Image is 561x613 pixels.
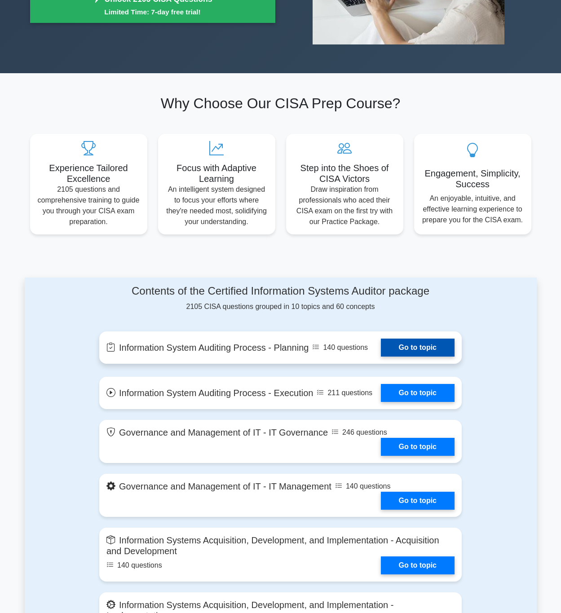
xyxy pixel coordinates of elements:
p: 2105 questions and comprehensive training to guide you through your CISA exam preparation. [37,184,140,227]
h5: Experience Tailored Excellence [37,163,140,184]
h5: Engagement, Simplicity, Success [421,168,524,190]
a: Go to topic [381,384,455,402]
a: Go to topic [381,339,455,357]
div: 2105 CISA questions grouped in 10 topics and 60 concepts [99,285,462,312]
p: An enjoyable, intuitive, and effective learning experience to prepare you for the CISA exam. [421,193,524,225]
h2: Why Choose Our CISA Prep Course? [30,95,531,112]
h4: Contents of the Certified Information Systems Auditor package [99,285,462,298]
a: Go to topic [381,492,455,510]
a: Go to topic [381,438,455,456]
h5: Focus with Adaptive Learning [165,163,268,184]
p: An intelligent system designed to focus your efforts where they're needed most, solidifying your ... [165,184,268,227]
a: Go to topic [381,556,455,574]
small: Limited Time: 7-day free trial! [41,7,264,17]
p: Draw inspiration from professionals who aced their CISA exam on the first try with our Practice P... [293,184,396,227]
h5: Step into the Shoes of CISA Victors [293,163,396,184]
